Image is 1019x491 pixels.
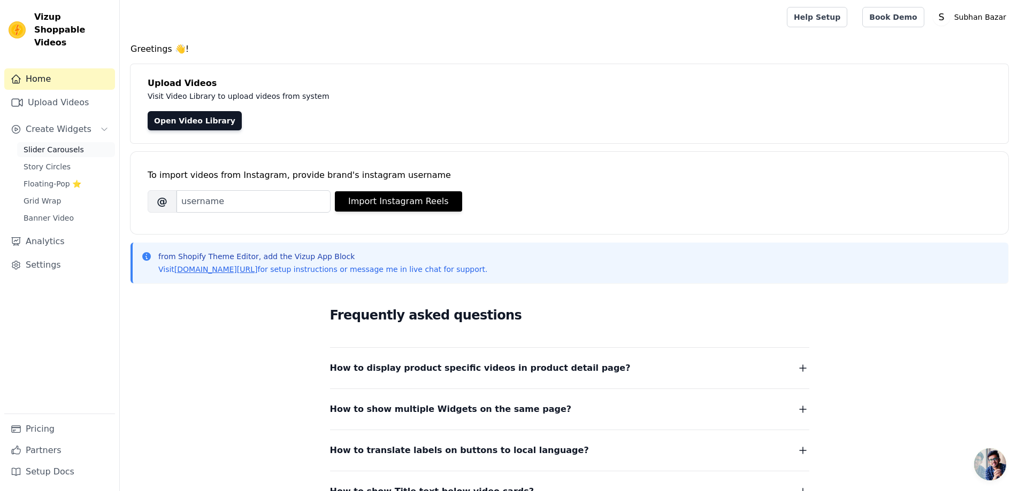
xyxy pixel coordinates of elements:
[148,77,991,90] h4: Upload Videos
[950,7,1010,27] p: Subhan Bazar
[4,68,115,90] a: Home
[933,7,1010,27] button: S Subhan Bazar
[24,213,74,223] span: Banner Video
[24,196,61,206] span: Grid Wrap
[4,461,115,482] a: Setup Docs
[34,11,111,49] span: Vizup Shoppable Videos
[26,123,91,136] span: Create Widgets
[24,144,84,155] span: Slider Carousels
[4,231,115,252] a: Analytics
[330,361,809,376] button: How to display product specific videos in product detail page?
[131,43,1008,56] h4: Greetings 👋!
[330,443,589,458] span: How to translate labels on buttons to local language?
[4,440,115,461] a: Partners
[148,90,627,103] p: Visit Video Library to upload videos from system
[862,7,924,27] a: Book Demo
[4,418,115,440] a: Pricing
[974,448,1006,480] a: Open chat
[17,176,115,191] a: Floating-Pop ⭐
[330,402,809,417] button: How to show multiple Widgets on the same page?
[9,21,26,38] img: Vizup
[4,92,115,113] a: Upload Videos
[17,211,115,225] a: Banner Video
[787,7,847,27] a: Help Setup
[24,178,81,189] span: Floating-Pop ⭐
[330,305,809,326] h2: Frequently asked questions
[148,111,242,130] a: Open Video Library
[24,161,71,172] span: Story Circles
[330,443,809,458] button: How to translate labels on buttons to local language?
[17,193,115,208] a: Grid Wrap
[158,251,487,262] p: from Shopify Theme Editor, add the Vizup App Block
[938,12,944,22] text: S
[17,142,115,157] a: Slider Carousels
[330,361,631,376] span: How to display product specific videos in product detail page?
[4,254,115,276] a: Settings
[330,402,572,417] span: How to show multiple Widgets on the same page?
[177,190,331,213] input: username
[4,119,115,140] button: Create Widgets
[148,190,177,213] span: @
[17,159,115,174] a: Story Circles
[158,264,487,275] p: Visit for setup instructions or message me in live chat for support.
[148,169,991,182] div: To import videos from Instagram, provide brand's instagram username
[174,265,258,274] a: [DOMAIN_NAME][URL]
[335,191,462,212] button: Import Instagram Reels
